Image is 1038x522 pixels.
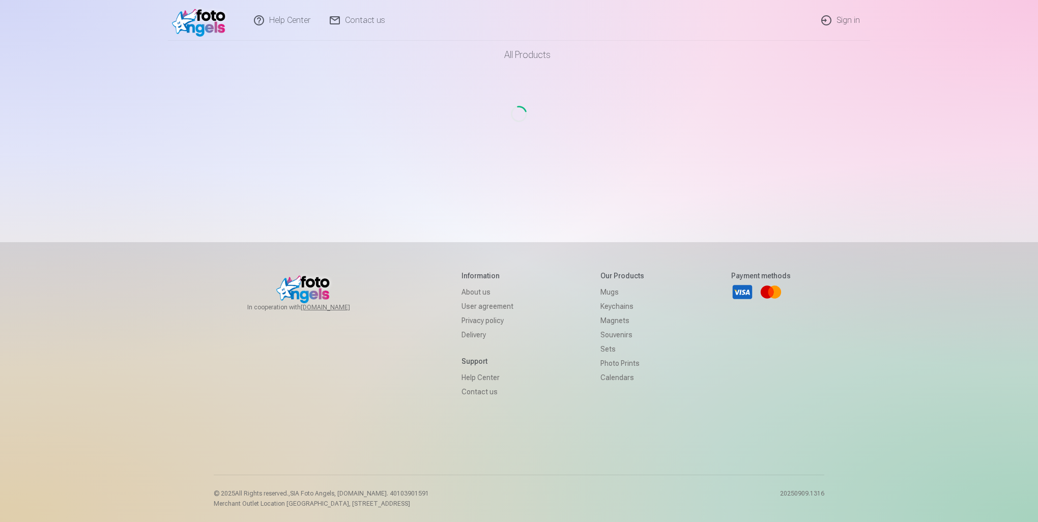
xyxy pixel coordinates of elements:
a: Privacy policy [462,313,513,328]
a: Mastercard [760,281,782,303]
h5: Information [462,271,513,281]
p: © 2025 All Rights reserved. , [214,489,429,498]
a: Calendars [600,370,644,385]
a: All products [476,41,563,69]
a: Sets [600,342,644,356]
p: Merchant Outlet Location [GEOGRAPHIC_DATA], [STREET_ADDRESS] [214,500,429,508]
a: [DOMAIN_NAME] [301,303,374,311]
span: SIA Foto Angels, [DOMAIN_NAME]. 40103901591 [290,490,429,497]
a: About us [462,285,513,299]
h5: Payment methods [731,271,791,281]
a: Contact us [462,385,513,399]
img: /v1 [172,4,230,37]
a: User agreement [462,299,513,313]
a: Magnets [600,313,644,328]
a: Delivery [462,328,513,342]
a: Souvenirs [600,328,644,342]
a: Visa [731,281,754,303]
a: Help Center [462,370,513,385]
span: In cooperation with [247,303,374,311]
h5: Our products [600,271,644,281]
a: Mugs [600,285,644,299]
h5: Support [462,356,513,366]
p: 20250909.1316 [780,489,824,508]
a: Photo prints [600,356,644,370]
a: Keychains [600,299,644,313]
